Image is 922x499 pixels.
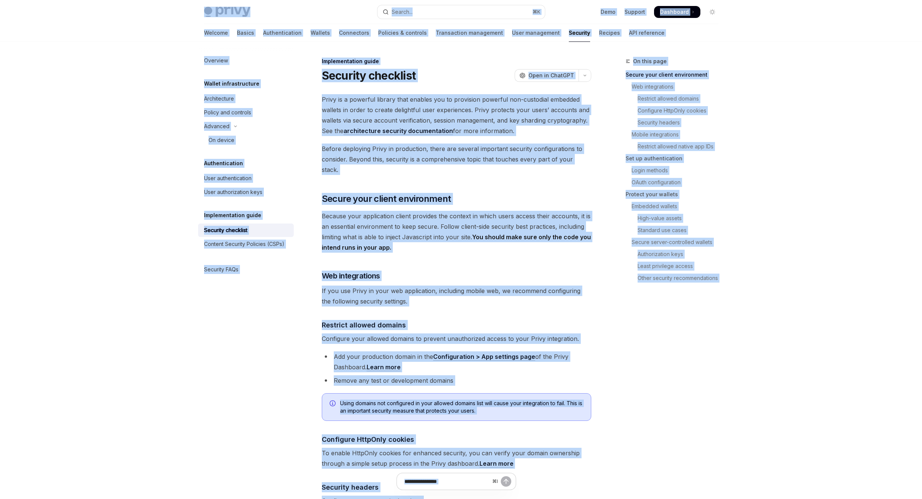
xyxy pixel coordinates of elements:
a: Set up authentication [626,153,724,164]
a: Restrict allowed domains [626,93,724,105]
span: Because your application client provides the context in which users access their accounts, it is ... [322,211,591,253]
a: Demo [601,8,616,16]
a: Least privilege access [626,260,724,272]
a: Support [625,8,645,16]
span: Before deploying Privy in production, there are several important security configurations to cons... [322,144,591,175]
a: Policy and controls [198,106,294,119]
a: Recipes [599,24,620,42]
a: Overview [198,54,294,67]
div: Overview [204,56,228,65]
h5: Wallet infrastructure [204,79,259,88]
div: Architecture [204,94,234,103]
span: Restrict allowed domains [322,320,406,330]
a: Wallets [311,24,330,42]
span: Configure HttpOnly cookies [322,434,414,444]
div: Policy and controls [204,108,251,117]
a: Learn more [479,460,514,468]
input: Ask a question... [404,473,489,490]
a: Standard use cases [626,224,724,236]
a: User management [512,24,560,42]
span: Dashboard [660,8,689,16]
div: Content Security Policies (CSPs) [204,240,284,249]
span: If you use Privy in your web application, including mobile web, we recommend configuring the foll... [322,286,591,307]
button: Open search [377,5,545,19]
a: User authorization keys [198,185,294,199]
span: Web integrations [322,271,380,281]
button: Toggle Advanced section [198,120,294,133]
a: Other security recommendations [626,272,724,284]
div: Search... [392,7,413,16]
span: Using domains not configured in your allowed domains list will cause your integration to fail. Th... [340,400,583,415]
a: Restrict allowed native app IDs [626,141,724,153]
a: High-value assets [626,212,724,224]
a: Learn more [367,363,401,371]
a: Configure HttpOnly cookies [626,105,724,117]
div: User authorization keys [204,188,262,197]
span: Secure your client environment [322,193,451,205]
a: Authorization keys [626,248,724,260]
div: User authentication [204,174,252,183]
button: Open in ChatGPT [515,69,579,82]
a: Protect your wallets [626,188,724,200]
a: Configuration > App settings page [433,353,535,361]
a: Welcome [204,24,228,42]
a: Security headers [626,117,724,129]
a: Web integrations [626,81,724,93]
a: Basics [237,24,254,42]
span: To enable HttpOnly cookies for enhanced security, you can verify your domain ownership through a ... [322,448,591,469]
span: On this page [633,57,667,66]
button: Toggle dark mode [706,6,718,18]
button: Send message [501,476,511,487]
a: Security checklist [198,224,294,237]
span: ⌘ K [533,9,540,15]
a: Dashboard [654,6,700,18]
div: Implementation guide [322,58,591,65]
h5: Implementation guide [204,211,261,220]
div: Security FAQs [204,265,238,274]
a: Login methods [626,164,724,176]
a: On device [198,133,294,147]
a: Security FAQs [198,263,294,276]
span: Open in ChatGPT [528,72,574,79]
a: Transaction management [436,24,503,42]
a: Policies & controls [378,24,427,42]
h1: Security checklist [322,69,416,82]
img: light logo [204,7,250,17]
a: Architecture [198,92,294,105]
div: Advanced [204,122,229,131]
div: On device [209,136,234,145]
a: Authentication [263,24,302,42]
li: Add your production domain in the of the Privy Dashboard. [322,351,591,372]
h5: Authentication [204,159,243,168]
a: Secure your client environment [626,69,724,81]
a: Embedded wallets [626,200,724,212]
a: architecture security documentation [343,127,453,135]
a: Content Security Policies (CSPs) [198,237,294,251]
svg: Info [330,400,337,408]
div: Security checklist [204,226,247,235]
span: Privy is a powerful library that enables you to provision powerful non-custodial embedded wallets... [322,94,591,136]
a: API reference [629,24,664,42]
a: User authentication [198,172,294,185]
span: Configure your allowed domains to prevent unauthorized access to your Privy integration. [322,333,591,344]
li: Remove any test or development domains [322,375,591,386]
a: Security [569,24,590,42]
a: Secure server-controlled wallets [626,236,724,248]
a: OAuth configuration [626,176,724,188]
a: Mobile integrations [626,129,724,141]
a: Connectors [339,24,369,42]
